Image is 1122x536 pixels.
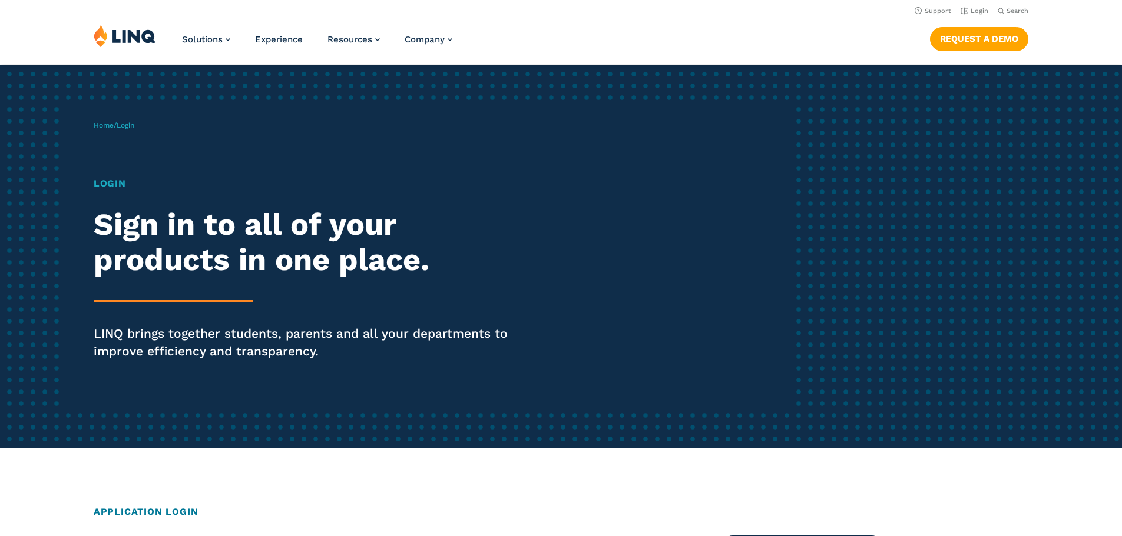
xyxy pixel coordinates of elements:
[94,505,1028,519] h2: Application Login
[94,121,134,129] span: /
[1007,7,1028,15] span: Search
[405,34,452,45] a: Company
[117,121,134,129] span: Login
[961,7,988,15] a: Login
[94,121,114,129] a: Home
[182,34,223,45] span: Solutions
[405,34,445,45] span: Company
[930,25,1028,51] nav: Button Navigation
[182,25,452,64] nav: Primary Navigation
[327,34,372,45] span: Resources
[915,7,951,15] a: Support
[998,6,1028,15] button: Open Search Bar
[255,34,303,45] a: Experience
[94,207,526,278] h2: Sign in to all of your products in one place.
[94,177,526,191] h1: Login
[182,34,230,45] a: Solutions
[930,27,1028,51] a: Request a Demo
[94,25,156,47] img: LINQ | K‑12 Software
[327,34,380,45] a: Resources
[94,325,526,360] p: LINQ brings together students, parents and all your departments to improve efficiency and transpa...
